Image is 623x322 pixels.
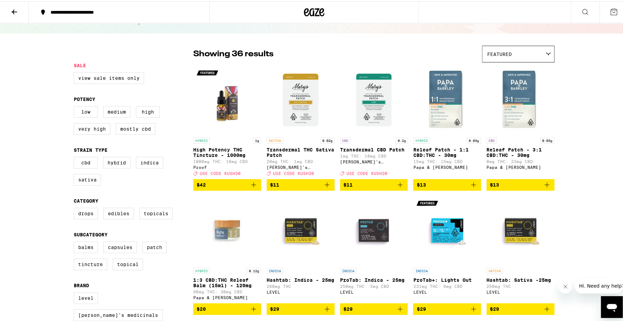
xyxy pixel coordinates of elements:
[267,266,283,273] p: INDICA
[74,146,108,151] legend: Strain Type
[74,206,98,218] label: Drops
[103,156,130,167] label: Hybrid
[540,136,554,142] p: 0.03g
[486,266,503,273] p: SATIVA
[413,64,481,133] img: Papa & Barkley - Releaf Patch - 1:1 CBD:THC - 30mg
[490,181,499,186] span: $13
[136,105,160,116] label: High
[340,146,408,151] p: Transdermal CBD Patch
[486,302,554,313] button: Add to bag
[193,164,261,168] div: Proof
[200,170,241,174] span: USE CODE KUSH30
[193,294,261,298] div: Papa & [PERSON_NAME]
[193,47,273,59] p: Showing 36 results
[267,146,335,157] p: Transdermal THC Sativa Patch
[193,136,210,142] p: HYBRID
[74,197,98,202] legend: Category
[74,281,89,287] legend: Brand
[346,170,387,174] span: USE CODE KUSH30
[139,206,173,218] label: Topicals
[340,152,408,157] p: 1mg THC: 10mg CBD
[113,257,143,269] label: Topical
[103,240,137,252] label: Capsules
[197,305,206,310] span: $20
[193,64,261,133] img: Proof - High Potency THC Tincture - 1000mg
[558,278,572,292] iframe: Close message
[116,122,155,133] label: Mostly CBD
[320,136,335,142] p: 0.02g
[253,136,261,142] p: 1g
[486,289,554,293] div: LEVEL
[193,64,261,178] a: Open page for High Potency THC Tincture - 1000mg from Proof
[340,283,408,287] p: 250mg THC: 3mg CBD
[413,195,481,302] a: Open page for ProTab+: Lights Out from LEVEL
[4,5,49,10] span: Hi. Need any help?
[74,156,98,167] label: CBD
[575,277,623,292] iframe: Message from company
[340,302,408,313] button: Add to bag
[270,305,279,310] span: $29
[267,195,335,302] a: Open page for Hashtab: Indica - 25mg from LEVEL
[267,178,335,189] button: Add to bag
[413,64,481,178] a: Open page for Releaf Patch - 1:1 CBD:THC - 30mg from Papa & Barkley
[340,158,408,163] div: [PERSON_NAME]'s Medicinals
[74,240,98,252] label: Balms
[193,266,210,273] p: HYBRID
[413,283,481,287] p: 231mg THC: 6mg CBD
[486,178,554,189] button: Add to bag
[197,181,206,186] span: $42
[413,289,481,293] div: LEVEL
[267,64,335,178] a: Open page for Transdermal THC Sativa Patch from Mary's Medicinals
[74,95,95,101] legend: Potency
[193,195,261,263] img: Papa & Barkley - 1:3 CBD:THC Releaf Balm (15ml) - 120mg
[193,158,261,162] p: 1000mg THC: 10mg CBD
[486,276,554,281] p: Hashtab: Sativa -25mg
[74,71,144,83] label: View Sale Items Only
[193,276,261,287] p: 1:3 CBD:THC Releaf Balm (15ml) - 120mg
[486,195,554,302] a: Open page for Hashtab: Sativa -25mg from LEVEL
[74,257,107,269] label: Tincture
[413,158,481,162] p: 15mg THC: 15mg CBD
[193,195,261,302] a: Open page for 1:3 CBD:THC Releaf Balm (15ml) - 120mg from Papa & Barkley
[486,64,554,133] img: Papa & Barkley - Releaf Patch - 3:1 CBD:THC - 30mg
[193,146,261,157] p: High Potency THC Tincture - 1000mg
[486,146,554,157] p: Releaf Patch - 3:1 CBD:THC - 30mg
[340,289,408,293] div: LEVEL
[267,195,335,263] img: LEVEL - Hashtab: Indica - 25mg
[267,136,283,142] p: SATIVA
[340,64,408,178] a: Open page for Transdermal CBD Patch from Mary's Medicinals
[395,136,408,142] p: 0.2g
[74,308,162,320] label: [PERSON_NAME]'s Medicinals
[413,266,429,273] p: INDICA
[340,195,408,263] img: LEVEL - ProTab: Indica - 25mg
[74,291,98,303] label: LEVEL
[340,178,408,189] button: Add to bag
[247,266,261,273] p: 0.12g
[193,288,261,293] p: 90mg THC: 30mg CBD
[487,50,512,56] span: Featured
[467,136,481,142] p: 0.03g
[74,61,86,67] legend: Sale
[486,136,497,142] p: CBD
[273,170,314,174] span: USE CODE KUSH30
[193,178,261,189] button: Add to bag
[413,302,481,313] button: Add to bag
[267,289,335,293] div: LEVEL
[136,156,163,167] label: Indica
[267,283,335,287] p: 268mg THC
[103,105,130,116] label: Medium
[193,302,261,313] button: Add to bag
[74,105,98,116] label: Low
[267,302,335,313] button: Add to bag
[340,136,350,142] p: CBD
[413,146,481,157] p: Releaf Patch - 1:1 CBD:THC - 30mg
[486,64,554,178] a: Open page for Releaf Patch - 3:1 CBD:THC - 30mg from Papa & Barkley
[490,305,499,310] span: $29
[74,173,101,184] label: Sativa
[413,164,481,168] div: Papa & [PERSON_NAME]
[486,195,554,263] img: LEVEL - Hashtab: Sativa -25mg
[413,195,481,263] img: LEVEL - ProTab+: Lights Out
[267,64,335,133] img: Mary's Medicinals - Transdermal THC Sativa Patch
[103,206,134,218] label: Edibles
[74,231,108,236] legend: Subcategory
